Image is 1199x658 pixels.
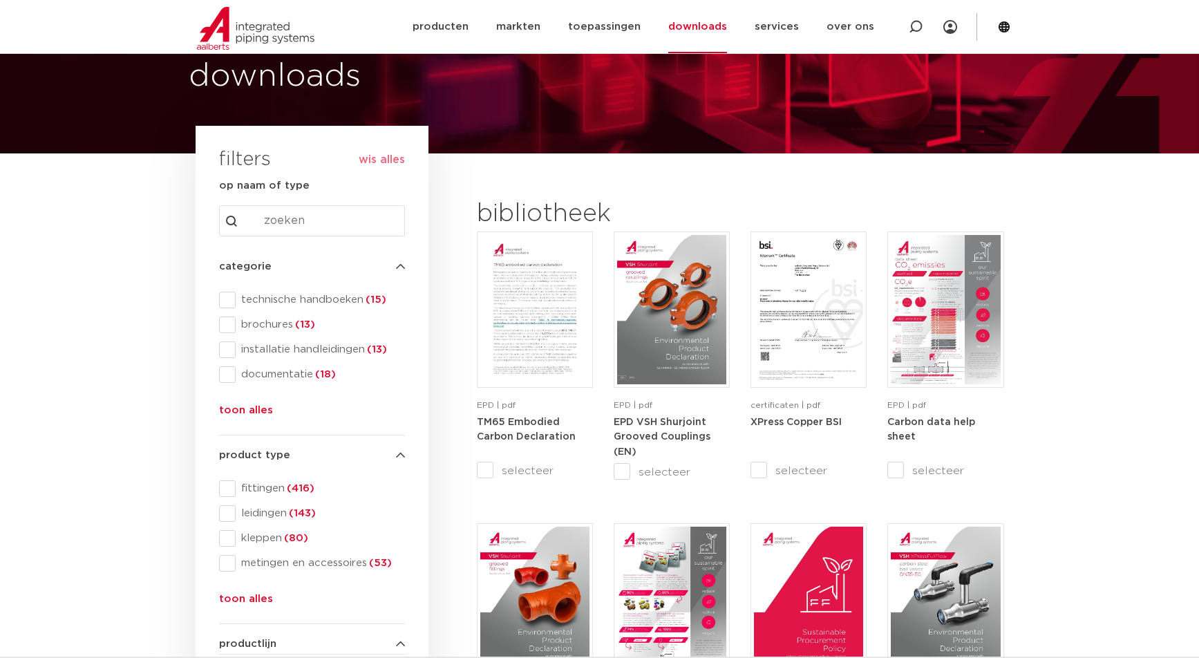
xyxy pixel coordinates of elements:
span: certificaten | pdf [750,401,820,409]
span: metingen en accessoires [236,556,405,570]
h4: categorie [219,258,405,275]
span: (53) [367,558,392,568]
img: TM65-Embodied-Carbon-Declaration-pdf.jpg [480,235,589,384]
img: XPress_Koper_BSI-pdf.jpg [754,235,863,384]
div: documentatie(18) [219,366,405,383]
div: leidingen(143) [219,505,405,522]
button: wis alles [359,153,405,167]
span: (13) [365,344,387,355]
label: selecteer [750,462,867,479]
a: EPD VSH Shurjoint Grooved Couplings (EN) [614,417,710,457]
div: technische handboeken(15) [219,292,405,308]
label: selecteer [887,462,1003,479]
img: VSH-Shurjoint-Grooved-Couplings_A4EPD_5011512_EN-pdf.jpg [617,235,726,384]
span: (15) [364,294,386,305]
h4: product type [219,447,405,464]
span: technische handboeken [236,293,405,307]
label: selecteer [477,462,593,479]
span: fittingen [236,482,405,496]
a: XPress Copper BSI [750,417,842,427]
span: (80) [282,533,308,543]
h2: bibliotheek [477,198,723,231]
a: TM65 Embodied Carbon Declaration [477,417,576,442]
div: kleppen(80) [219,530,405,547]
div: fittingen(416) [219,480,405,497]
span: documentatie [236,368,405,382]
button: toon alles [219,402,273,424]
h1: downloads [189,55,593,99]
a: Carbon data help sheet [887,417,975,442]
span: EPD | pdf [614,401,652,409]
h3: filters [219,144,271,177]
div: brochures(13) [219,317,405,333]
span: (18) [313,369,336,379]
span: (416) [285,483,314,493]
span: EPD | pdf [887,401,926,409]
div: installatie handleidingen(13) [219,341,405,358]
span: (13) [293,319,315,330]
label: selecteer [614,464,730,480]
span: EPD | pdf [477,401,516,409]
span: (143) [287,508,316,518]
span: leidingen [236,507,405,520]
button: toon alles [219,591,273,613]
img: NL-Carbon-data-help-sheet-pdf.jpg [891,235,1000,384]
span: brochures [236,318,405,332]
div: metingen en accessoires(53) [219,555,405,572]
span: installatie handleidingen [236,343,405,357]
span: kleppen [236,532,405,545]
h4: productlijn [219,636,405,652]
strong: op naam of type [219,180,310,191]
